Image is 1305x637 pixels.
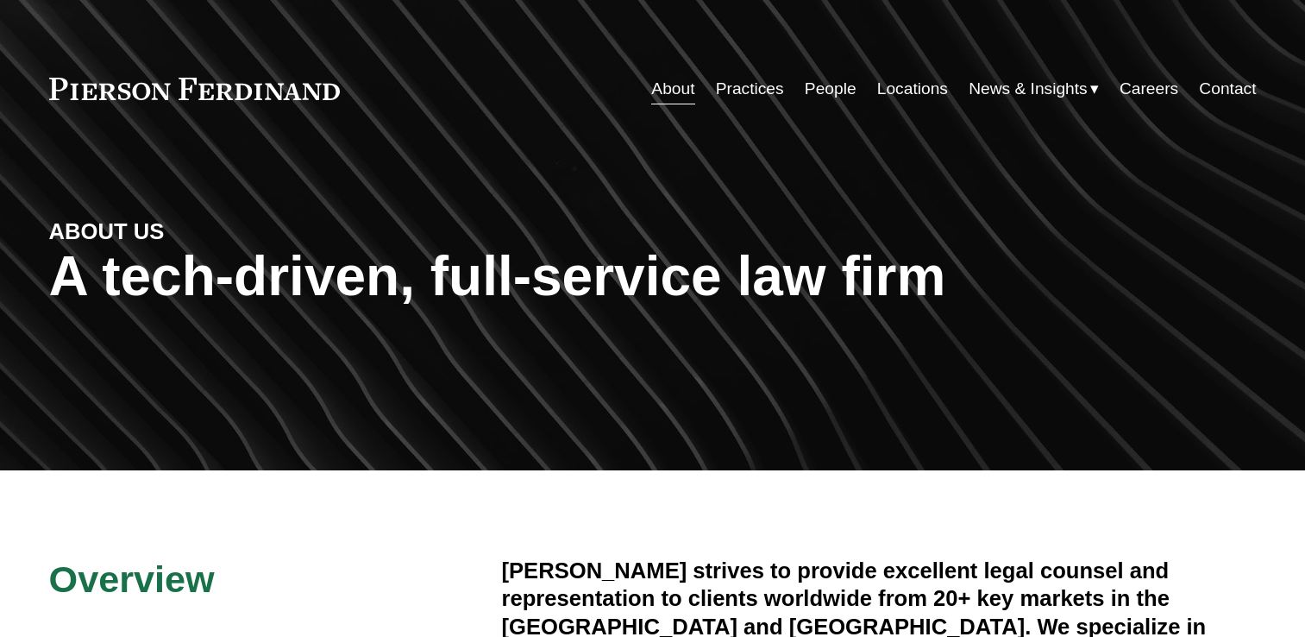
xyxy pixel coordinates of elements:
[716,73,784,105] a: Practices
[49,558,215,600] span: Overview
[49,245,1257,308] h1: A tech-driven, full-service law firm
[651,73,694,105] a: About
[877,73,948,105] a: Locations
[1199,73,1256,105] a: Contact
[969,73,1099,105] a: folder dropdown
[49,219,165,243] strong: ABOUT US
[805,73,856,105] a: People
[1120,73,1178,105] a: Careers
[969,74,1088,104] span: News & Insights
